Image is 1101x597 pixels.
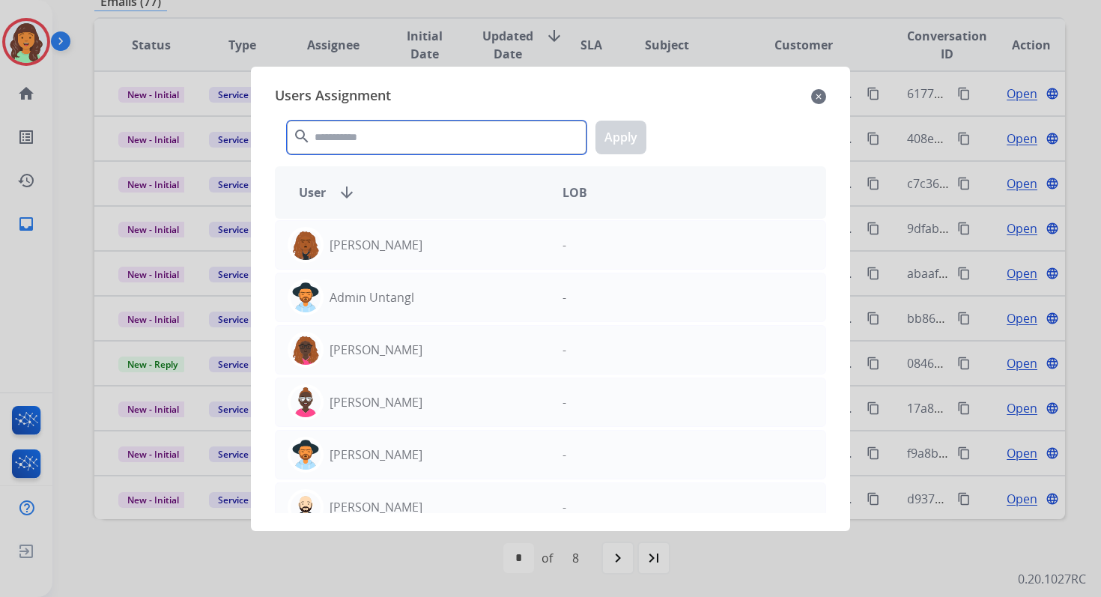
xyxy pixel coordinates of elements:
[562,393,566,411] p: -
[562,184,587,201] span: LOB
[330,393,422,411] p: [PERSON_NAME]
[562,341,566,359] p: -
[338,184,356,201] mat-icon: arrow_downward
[287,184,550,201] div: User
[562,236,566,254] p: -
[330,446,422,464] p: [PERSON_NAME]
[562,498,566,516] p: -
[330,236,422,254] p: [PERSON_NAME]
[330,288,414,306] p: Admin Untangl
[562,288,566,306] p: -
[811,88,826,106] mat-icon: close
[330,341,422,359] p: [PERSON_NAME]
[275,85,391,109] span: Users Assignment
[595,121,646,154] button: Apply
[562,446,566,464] p: -
[330,498,422,516] p: [PERSON_NAME]
[293,127,311,145] mat-icon: search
